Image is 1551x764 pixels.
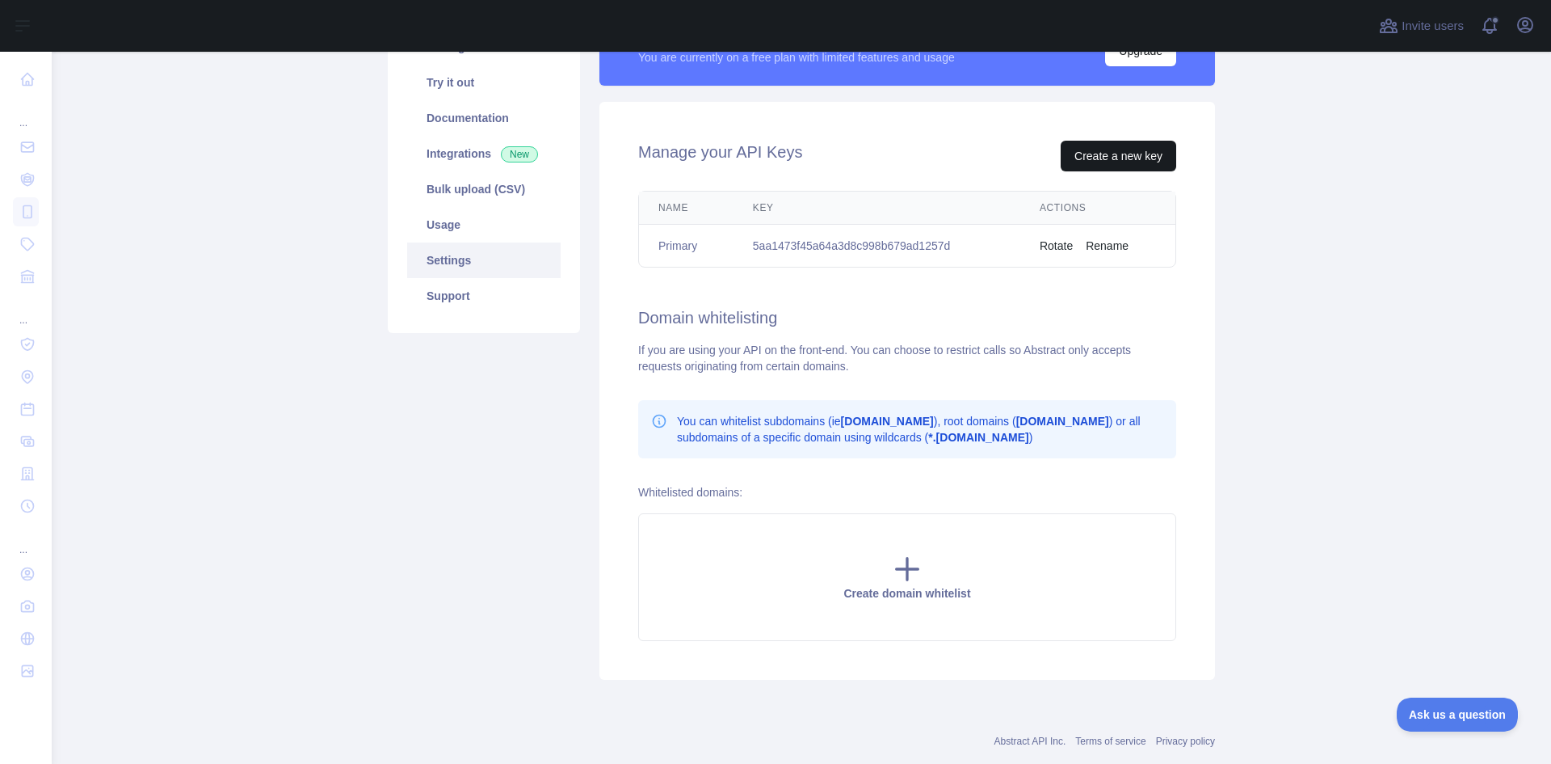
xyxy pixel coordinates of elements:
b: [DOMAIN_NAME] [841,415,934,428]
iframe: Toggle Customer Support [1397,698,1519,732]
h2: Manage your API Keys [638,141,802,171]
a: Abstract API Inc. [994,736,1066,747]
div: If you are using your API on the front-end. You can choose to restrict calls so Abstract only acc... [638,342,1176,374]
a: Documentation [407,100,561,136]
a: Support [407,278,561,314]
a: Usage [407,207,561,243]
div: You are currently on a free plan with limited features and usage [638,49,955,65]
div: ... [13,97,39,129]
p: You can whitelist subdomains (ie ), root domains ( ) or all subdomains of a specific domain using... [677,413,1163,445]
h2: Domain whitelisting [638,306,1176,329]
span: Invite users [1402,17,1464,36]
b: *.[DOMAIN_NAME] [928,431,1028,444]
a: Privacy policy [1156,736,1215,747]
a: Integrations New [407,136,561,171]
a: Terms of service [1075,736,1145,747]
button: Invite users [1376,13,1467,39]
div: ... [13,294,39,327]
button: Create a new key [1061,141,1176,171]
button: Rotate [1040,238,1073,254]
a: Bulk upload (CSV) [407,171,561,207]
th: Key [733,192,1020,225]
th: Name [639,192,733,225]
a: Try it out [407,65,561,100]
th: Actions [1020,192,1175,225]
b: [DOMAIN_NAME] [1016,415,1109,428]
span: Create domain whitelist [843,587,970,600]
div: ... [13,524,39,556]
label: Whitelisted domains: [638,486,742,499]
button: Rename [1086,238,1129,254]
td: 5aa1473f45a64a3d8c998b679ad1257d [733,225,1020,268]
span: New [501,146,538,163]
td: Primary [639,225,733,268]
a: Settings [407,243,561,278]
